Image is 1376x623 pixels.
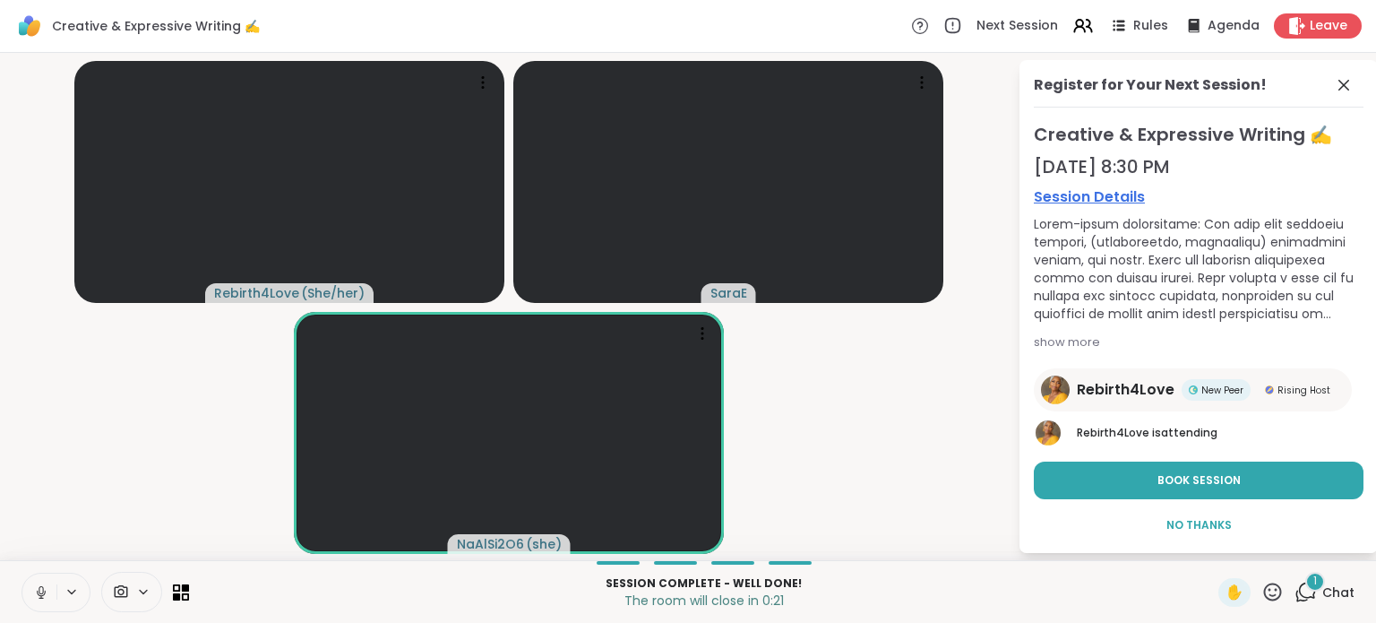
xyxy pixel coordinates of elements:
[200,592,1208,610] p: The room will close in 0:21
[1077,425,1149,440] span: Rebirth4Love
[1277,384,1330,397] span: Rising Host
[200,575,1208,592] p: Session Complete - well done!
[1265,385,1274,394] img: Rising Host
[1034,215,1363,323] div: Lorem-ipsum dolorsitame: Con adip elit seddoeiu tempori, (utlaboreetdo, magnaaliqu) enimadmini ve...
[1041,376,1070,404] img: Rebirth4Love
[52,17,260,35] span: Creative & Expressive Writing ✍️
[1189,385,1198,394] img: New Peer
[1034,154,1363,179] div: [DATE] 8:30 PM
[1034,122,1363,147] span: Creative & Expressive Writing ✍️
[1157,472,1241,489] span: Book Session
[1313,574,1317,589] span: 1
[1077,379,1174,401] span: Rebirth4Love
[1322,584,1354,601] span: Chat
[457,535,524,553] span: NaAlSi2O6
[1166,517,1232,533] span: No Thanks
[214,284,299,302] span: Rebirth4Love
[1077,425,1363,441] p: is attending
[1034,74,1267,96] div: Register for Your Next Session!
[14,11,45,41] img: ShareWell Logomark
[1310,17,1347,35] span: Leave
[1034,186,1363,208] a: Session Details
[976,17,1058,35] span: Next Session
[526,535,562,553] span: ( she )
[1208,17,1260,35] span: Agenda
[301,284,365,302] span: ( She/her )
[1133,17,1168,35] span: Rules
[1225,582,1243,603] span: ✋
[1036,420,1061,446] img: Rebirth4Love
[1034,333,1363,351] div: show more
[1034,462,1363,499] button: Book Session
[1201,384,1243,397] span: New Peer
[1034,506,1363,544] button: No Thanks
[710,284,747,302] span: SaraE
[1034,368,1352,411] a: Rebirth4LoveRebirth4LoveNew PeerNew PeerRising HostRising Host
